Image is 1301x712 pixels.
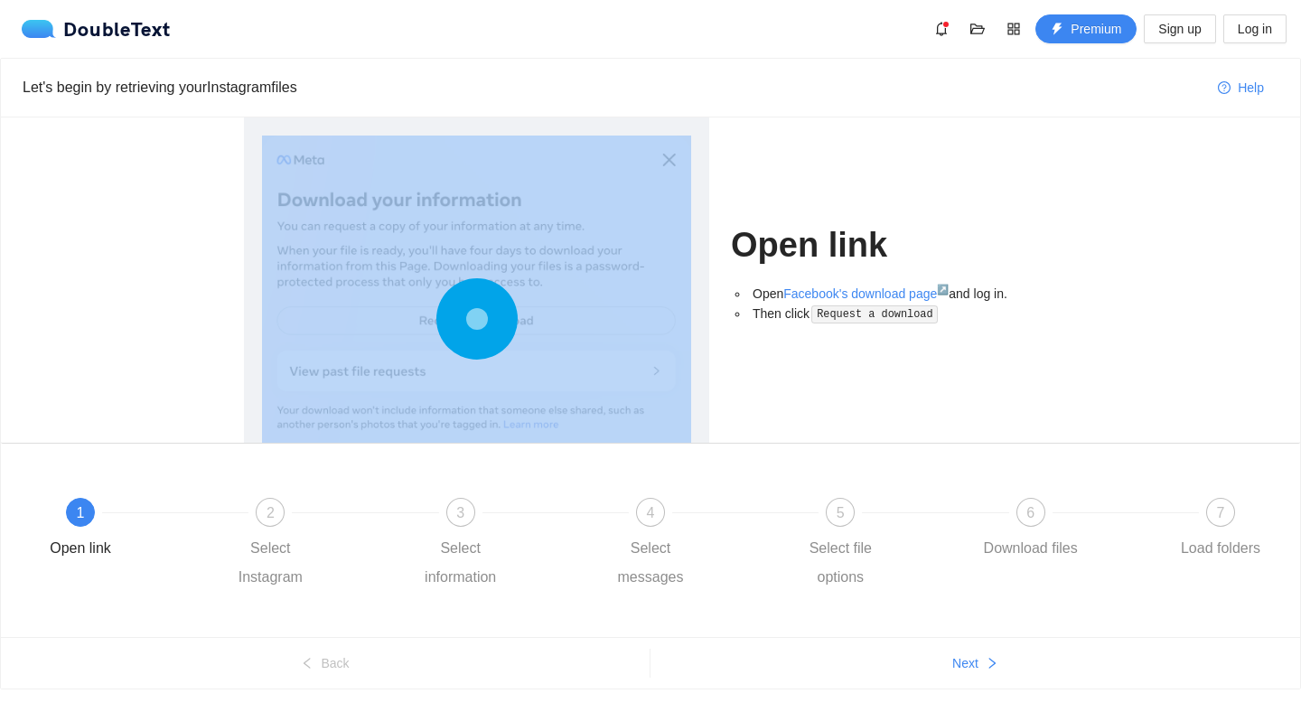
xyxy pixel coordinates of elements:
[986,657,998,671] span: right
[783,286,949,301] a: Facebook's download page↗
[1217,505,1225,520] span: 7
[77,505,85,520] span: 1
[811,305,938,323] code: Request a download
[28,498,218,563] div: 1Open link
[650,649,1300,678] button: Nextright
[1223,14,1287,43] button: Log in
[1071,19,1121,39] span: Premium
[218,498,407,592] div: 2Select Instagram
[22,20,171,38] a: logoDoubleText
[1203,73,1278,102] button: question-circleHelp
[999,14,1028,43] button: appstore
[837,505,845,520] span: 5
[952,653,978,673] span: Next
[1,649,650,678] button: leftBack
[749,304,1057,324] li: Then click
[928,22,955,36] span: bell
[1218,81,1231,96] span: question-circle
[1168,498,1273,563] div: 7Load folders
[1181,534,1260,563] div: Load folders
[978,498,1168,563] div: 6Download files
[22,20,63,38] img: logo
[927,14,956,43] button: bell
[963,14,992,43] button: folder-open
[1238,19,1272,39] span: Log in
[731,224,1057,267] h1: Open link
[598,534,703,592] div: Select messages
[788,498,978,592] div: 5Select file options
[1026,505,1034,520] span: 6
[408,534,513,592] div: Select information
[1238,78,1264,98] span: Help
[50,534,111,563] div: Open link
[1158,19,1201,39] span: Sign up
[267,505,275,520] span: 2
[647,505,655,520] span: 4
[456,505,464,520] span: 3
[1035,14,1137,43] button: thunderboltPremium
[1144,14,1215,43] button: Sign up
[598,498,788,592] div: 4Select messages
[964,22,991,36] span: folder-open
[22,20,171,38] div: DoubleText
[218,534,323,592] div: Select Instagram
[1000,22,1027,36] span: appstore
[937,284,949,295] sup: ↗
[788,534,893,592] div: Select file options
[984,534,1078,563] div: Download files
[408,498,598,592] div: 3Select information
[749,284,1057,304] li: Open and log in.
[23,76,1203,98] div: Let's begin by retrieving your Instagram files
[1051,23,1063,37] span: thunderbolt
